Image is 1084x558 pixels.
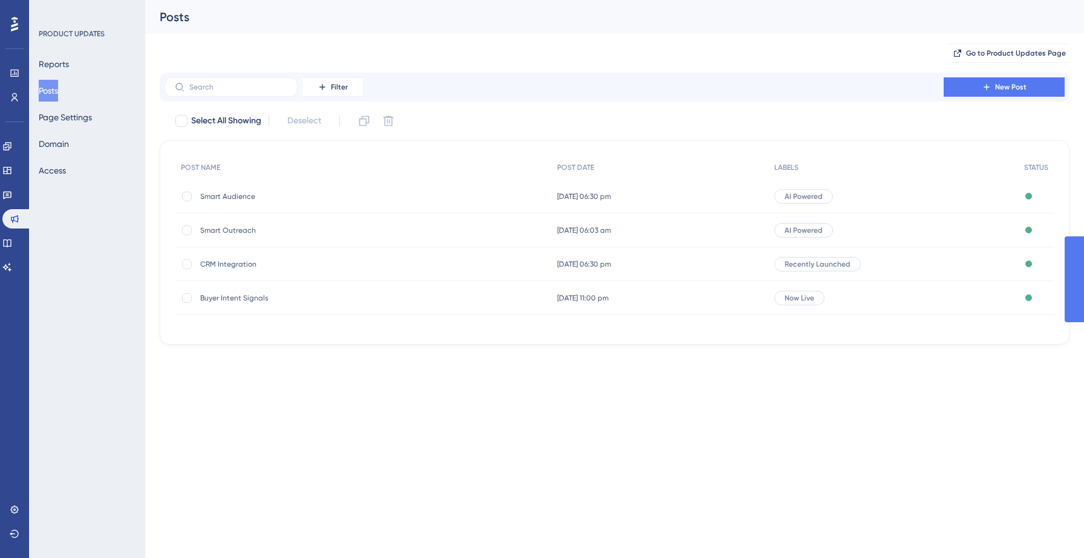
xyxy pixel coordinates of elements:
span: POST NAME [181,163,220,172]
span: Filter [331,82,348,92]
span: Buyer Intent Signals [200,293,394,303]
input: Search [189,83,287,91]
button: Go to Product Updates Page [948,44,1069,63]
span: Deselect [287,114,321,128]
button: New Post [944,77,1065,97]
span: POST DATE [557,163,594,172]
span: Smart Audience [200,192,394,201]
span: New Post [995,82,1027,92]
button: Page Settings [39,106,92,128]
button: Posts [39,80,58,102]
span: Smart Outreach [200,225,394,235]
span: Recently Launched [785,259,851,269]
span: AI Powered [785,192,823,201]
button: Domain [39,133,69,155]
button: Deselect [276,110,332,132]
span: AI Powered [785,225,823,235]
span: LABELS [774,163,798,172]
div: PRODUCT UPDATES [39,29,105,39]
div: Posts [160,8,1039,25]
span: [DATE] 06:30 pm [557,192,611,201]
span: [DATE] 11:00 pm [557,293,609,303]
span: CRM Integration [200,259,394,269]
span: Now Live [785,293,814,303]
span: STATUS [1024,163,1048,172]
span: Go to Product Updates Page [966,48,1066,58]
span: [DATE] 06:03 am [557,225,611,235]
span: [DATE] 06:30 pm [557,259,611,269]
iframe: UserGuiding AI Assistant Launcher [1033,510,1069,547]
button: Reports [39,53,69,75]
span: Select All Showing [191,114,261,128]
button: Access [39,160,66,181]
button: Filter [302,77,363,97]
